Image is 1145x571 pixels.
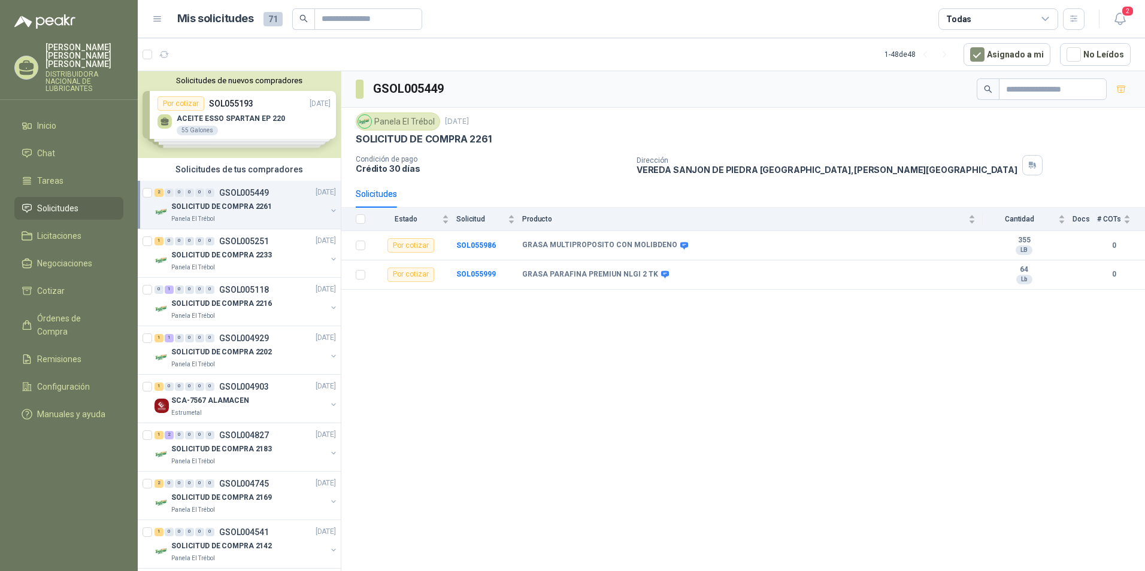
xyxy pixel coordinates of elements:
div: 0 [185,382,194,391]
div: 0 [205,189,214,197]
th: # COTs [1097,208,1145,231]
div: 0 [205,479,214,488]
span: Tareas [37,174,63,187]
b: GRASA PARAFINA PREMIUN NLGI 2 TK [522,270,658,280]
span: search [299,14,308,23]
p: GSOL004827 [219,431,269,439]
h1: Mis solicitudes [177,10,254,28]
p: Panela El Trébol [171,360,215,369]
a: Cotizar [14,280,123,302]
div: Solicitudes [356,187,397,201]
a: 0 1 0 0 0 0 GSOL005118[DATE] Company LogoSOLICITUD DE COMPRA 2216Panela El Trébol [155,283,338,321]
p: GSOL005118 [219,285,269,294]
a: Remisiones [14,348,123,370]
div: 1 [155,334,163,342]
div: 0 [175,189,184,197]
h3: GSOL005449 [373,80,446,98]
b: 0 [1097,240,1131,251]
span: search [984,85,992,93]
div: 0 [185,479,194,488]
div: 0 [205,237,214,245]
span: Licitaciones [37,229,81,242]
div: Por cotizar [387,268,434,282]
a: Órdenes de Compra [14,307,123,343]
img: Company Logo [155,350,169,365]
div: 0 [195,237,204,245]
span: Remisiones [37,353,81,366]
div: 0 [195,285,204,294]
img: Company Logo [358,115,371,128]
p: SOLICITUD DE COMPRA 2261 [356,133,492,145]
img: Company Logo [155,496,169,510]
span: Solicitud [456,215,505,223]
div: 1 - 48 de 48 [885,45,954,64]
div: 0 [175,285,184,294]
div: 0 [195,431,204,439]
p: SOLICITUD DE COMPRA 2202 [171,347,272,359]
p: SOLICITUD DE COMPRA 2233 [171,250,272,262]
span: Chat [37,147,55,160]
img: Company Logo [155,205,169,219]
div: 1 [155,382,163,391]
div: 0 [205,382,214,391]
div: 0 [165,528,174,536]
p: [DATE] [316,527,336,538]
div: LB [1016,245,1032,255]
div: 0 [195,528,204,536]
div: 0 [175,334,184,342]
div: 0 [185,189,194,197]
div: 0 [165,479,174,488]
div: 0 [195,479,204,488]
div: Panela El Trébol [356,113,440,130]
div: 0 [165,237,174,245]
p: [PERSON_NAME] [PERSON_NAME] [PERSON_NAME] [46,43,123,68]
div: 0 [185,237,194,245]
div: 0 [205,528,214,536]
img: Company Logo [155,302,169,316]
div: 0 [165,189,174,197]
p: Panela El Trébol [171,554,215,563]
div: 1 [165,285,174,294]
th: Estado [372,208,456,231]
span: Órdenes de Compra [37,312,112,338]
button: No Leídos [1060,43,1131,66]
p: Dirección [637,156,1017,165]
div: Por cotizar [387,238,434,253]
a: SOL055986 [456,241,496,250]
div: 0 [195,382,204,391]
button: Solicitudes de nuevos compradores [143,76,336,85]
img: Company Logo [155,447,169,461]
a: SOL055999 [456,270,496,278]
p: Panela El Trébol [171,214,215,224]
div: 1 [155,431,163,439]
th: Producto [522,208,983,231]
p: GSOL004541 [219,528,269,536]
img: Company Logo [155,399,169,413]
p: GSOL004745 [219,479,269,488]
a: Tareas [14,169,123,192]
p: [DATE] [316,333,336,344]
div: 0 [195,334,204,342]
p: SOLICITUD DE COMPRA 2142 [171,541,272,552]
b: 64 [983,265,1065,275]
b: 355 [983,236,1065,245]
b: GRASA MULTIPROPOSITO CON MOLIBDENO [522,241,677,250]
div: 0 [165,382,174,391]
div: 0 [185,431,194,439]
div: 1 [155,528,163,536]
div: 0 [175,479,184,488]
p: [DATE] [316,430,336,441]
p: SOLICITUD DE COMPRA 2183 [171,444,272,455]
span: Configuración [37,380,90,393]
span: Cantidad [983,215,1056,223]
div: 0 [175,382,184,391]
div: 0 [175,431,184,439]
span: 2 [1121,5,1134,17]
p: [DATE] [316,284,336,296]
p: [DATE] [445,116,469,127]
div: 0 [195,189,204,197]
div: 0 [185,334,194,342]
p: [DATE] [316,187,336,199]
a: Configuración [14,375,123,398]
p: SOLICITUD DE COMPRA 2169 [171,493,272,504]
